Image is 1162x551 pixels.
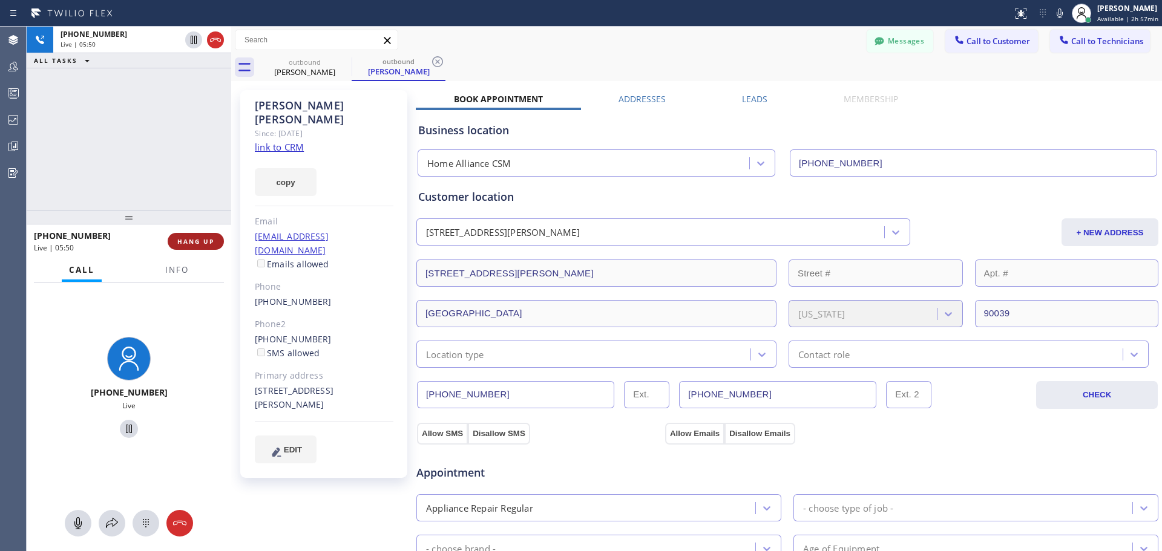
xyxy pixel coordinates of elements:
span: Info [165,264,189,275]
button: Call [62,258,102,282]
div: [STREET_ADDRESS][PERSON_NAME] [255,384,393,412]
button: EDIT [255,435,317,463]
button: Disallow Emails [724,423,795,445]
button: ALL TASKS [27,53,102,68]
button: Open dialpad [133,510,159,536]
div: Phone [255,280,393,294]
button: copy [255,168,317,196]
label: Addresses [619,93,666,105]
input: Phone Number 2 [679,381,876,408]
button: Allow SMS [417,423,468,445]
div: Location type [426,347,484,361]
span: Call [69,264,94,275]
span: Live | 05:50 [34,243,74,253]
input: Ext. [624,381,669,408]
button: Mute [1051,5,1068,22]
button: Hang up [166,510,193,536]
button: HANG UP [168,233,224,250]
input: Address [416,259,776,287]
button: Allow Emails [665,423,724,445]
button: Messages [867,30,933,53]
label: Leads [742,93,767,105]
label: Emails allowed [255,258,329,270]
div: Since: [DATE] [255,126,393,140]
div: Primary address [255,369,393,383]
div: Phone2 [255,318,393,331]
input: ZIP [975,300,1159,327]
input: Search [235,30,398,50]
div: Home Alliance CSM [427,157,511,171]
button: Disallow SMS [468,423,530,445]
label: Book Appointment [454,93,543,105]
button: Hold Customer [185,31,202,48]
input: Phone Number [417,381,614,408]
div: [PERSON_NAME] [PERSON_NAME] [255,99,393,126]
div: [PERSON_NAME] [259,67,350,77]
button: Open directory [99,510,125,536]
div: Customer location [418,189,1157,205]
a: [PHONE_NUMBER] [255,333,332,345]
div: outbound [259,57,350,67]
button: CHECK [1036,381,1158,409]
span: Live | 05:50 [61,40,96,48]
button: Mute [65,510,91,536]
div: Business location [418,122,1157,139]
input: Emails allowed [257,259,265,267]
span: Call to Customer [967,36,1030,47]
div: outbound [353,57,444,66]
span: Live [122,400,136,411]
span: HANG UP [177,237,214,246]
span: ALL TASKS [34,56,77,65]
span: Available | 2h 57min [1097,15,1158,23]
label: SMS allowed [255,347,320,359]
span: EDIT [284,445,302,454]
a: link to CRM [255,141,304,153]
div: - choose type of job - [803,501,893,515]
input: Street # [789,259,963,287]
div: Johanna Gutierrez [259,54,350,81]
input: SMS allowed [257,348,265,356]
button: Info [158,258,196,282]
input: Phone Number [790,149,1157,177]
div: Email [255,215,393,229]
div: Appliance Repair Regular [426,501,533,515]
button: Hold Customer [120,420,138,438]
label: Membership [844,93,898,105]
div: Contact role [798,347,850,361]
a: [PHONE_NUMBER] [255,296,332,307]
button: Call to Technicians [1050,30,1150,53]
button: + NEW ADDRESS [1062,218,1158,246]
button: Call to Customer [945,30,1038,53]
span: [PHONE_NUMBER] [34,230,111,241]
input: Apt. # [975,259,1159,287]
span: Call to Technicians [1071,36,1143,47]
span: [PHONE_NUMBER] [61,29,127,39]
input: City [416,300,776,327]
span: [PHONE_NUMBER] [91,386,168,398]
div: [STREET_ADDRESS][PERSON_NAME] [426,226,580,240]
div: [PERSON_NAME] [1097,3,1158,13]
input: Ext. 2 [886,381,931,408]
span: Appointment [416,465,662,481]
div: [PERSON_NAME] [353,66,444,77]
button: Hang up [207,31,224,48]
div: Johanna Gutierrez [353,54,444,80]
a: [EMAIL_ADDRESS][DOMAIN_NAME] [255,230,329,256]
